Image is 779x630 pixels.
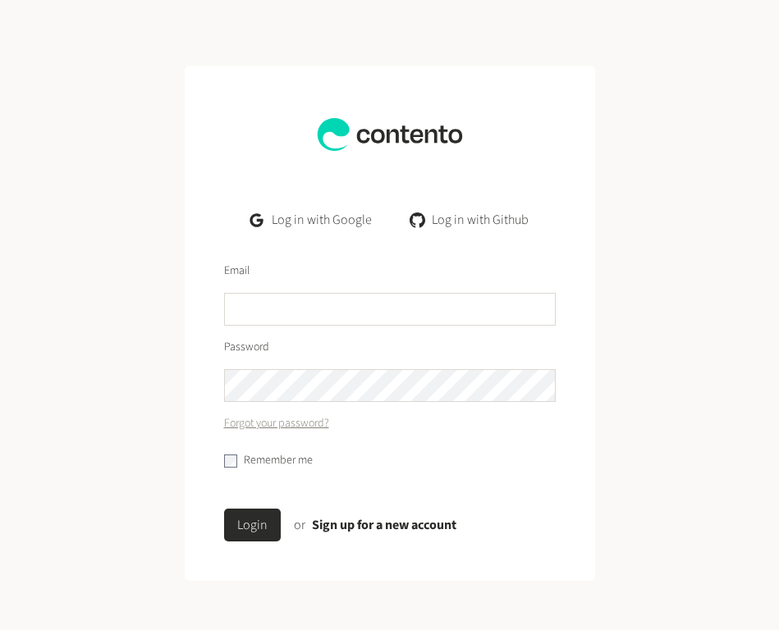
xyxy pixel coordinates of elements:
[224,262,250,280] label: Email
[224,509,281,541] button: Login
[294,516,305,534] span: or
[312,516,456,534] a: Sign up for a new account
[244,452,313,469] label: Remember me
[224,339,269,356] label: Password
[398,203,542,236] a: Log in with Github
[224,415,329,432] a: Forgot your password?
[237,203,384,236] a: Log in with Google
